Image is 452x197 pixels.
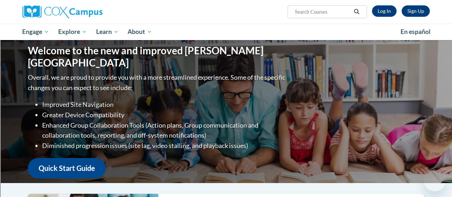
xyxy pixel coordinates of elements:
a: Explore [54,24,91,40]
i:  [353,9,360,15]
span: Learn [96,28,119,36]
div: Main menu [17,24,435,40]
iframe: Button to launch messaging window [423,168,446,191]
input: Search Courses [294,8,351,16]
button: Search [351,8,362,16]
a: Cox Campus [23,5,151,18]
a: En español [396,24,435,39]
a: Log In [372,5,397,17]
a: About [123,24,157,40]
img: Cox Campus [23,5,103,18]
a: Engage [18,24,54,40]
span: En español [401,28,431,35]
span: About [128,28,152,36]
a: Register [402,5,430,17]
span: Explore [58,28,87,36]
a: Learn [91,24,123,40]
span: Engage [22,28,49,36]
